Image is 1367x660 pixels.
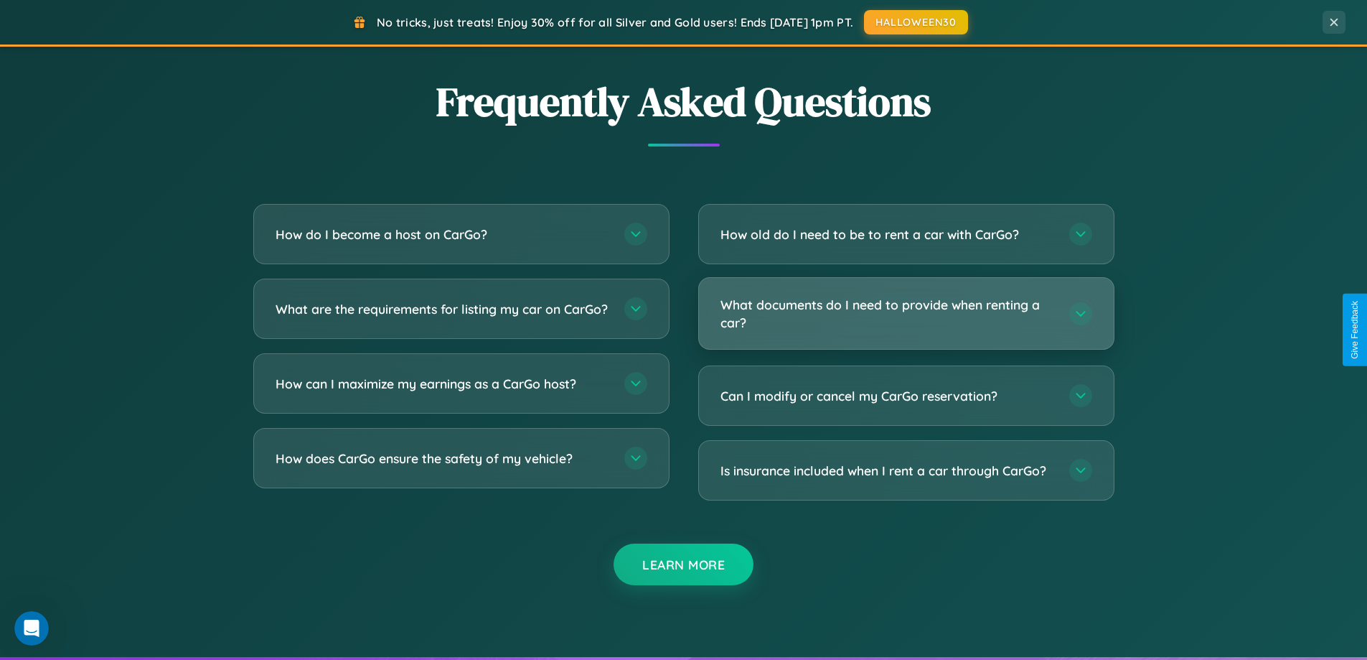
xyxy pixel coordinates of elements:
[720,226,1055,243] h3: How old do I need to be to rent a car with CarGo?
[276,300,610,318] h3: What are the requirements for listing my car on CarGo?
[720,462,1055,480] h3: Is insurance included when I rent a car through CarGo?
[14,611,49,646] iframe: Intercom live chat
[276,450,610,468] h3: How does CarGo ensure the safety of my vehicle?
[720,296,1055,331] h3: What documents do I need to provide when renting a car?
[1350,301,1360,359] div: Give Feedback
[864,10,968,34] button: HALLOWEEN30
[253,74,1114,129] h2: Frequently Asked Questions
[614,544,753,585] button: Learn More
[720,387,1055,405] h3: Can I modify or cancel my CarGo reservation?
[276,375,610,393] h3: How can I maximize my earnings as a CarGo host?
[377,15,853,29] span: No tricks, just treats! Enjoy 30% off for all Silver and Gold users! Ends [DATE] 1pm PT.
[276,226,610,243] h3: How do I become a host on CarGo?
